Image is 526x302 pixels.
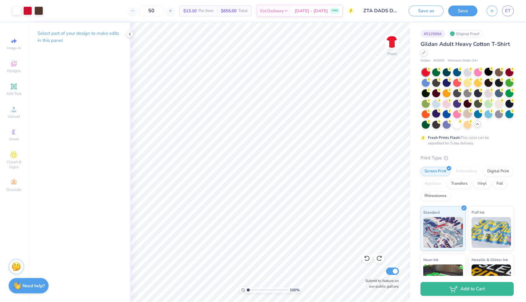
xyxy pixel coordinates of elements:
span: Minimum Order: 24 + [448,58,478,63]
img: Standard [423,217,463,248]
div: # 512569A [420,30,445,38]
span: Puff Ink [472,209,484,215]
span: Designs [7,68,21,73]
img: Neon Ink [423,264,463,295]
span: # G500 [433,58,444,63]
div: Foil [492,179,507,188]
a: ET [502,6,514,16]
input: – – [139,5,163,16]
img: Puff Ink [472,217,511,248]
button: Save as [408,6,444,16]
span: Per Item [198,8,213,14]
button: Save [448,6,477,16]
div: Applique [420,179,445,188]
div: Vinyl [473,179,491,188]
span: Image AI [7,46,21,50]
span: $13.10 [183,8,197,14]
button: Add to Cart [420,282,514,296]
span: Gildan Adult Heavy Cotton T-Shirt [420,40,510,48]
div: Digital Print [483,167,513,176]
span: $655.00 [221,8,237,14]
div: Screen Print [420,167,450,176]
strong: Fresh Prints Flash: [428,135,460,140]
span: [DATE] - [DATE] [295,8,328,14]
span: FREE [332,9,338,13]
label: Submit to feature on our public gallery. [362,278,399,289]
div: Original Proof [448,30,483,38]
span: Total [238,8,248,14]
span: Decorate [6,187,21,192]
input: Untitled Design [359,5,404,17]
strong: Need help? [22,283,45,289]
div: Rhinestones [420,191,450,201]
span: Greek [9,137,19,142]
span: Neon Ink [423,256,438,263]
span: Standard [423,209,440,215]
img: Front [386,36,398,48]
p: Select part of your design to make edits in this panel [38,30,120,44]
div: Front [388,51,396,57]
div: Print Type [420,155,514,162]
img: Metallic & Glitter Ink [472,264,511,295]
div: Embroidery [452,167,481,176]
span: Clipart & logos [3,159,25,169]
span: 100 % [290,287,300,293]
span: ET [505,7,511,14]
span: Add Text [6,91,21,96]
div: Transfers [447,179,472,188]
span: Metallic & Glitter Ink [472,256,508,263]
span: Gildan [420,58,430,63]
span: Est. Delivery [260,8,284,14]
span: Upload [8,114,20,119]
div: This color can be expedited for 5 day delivery. [428,135,504,146]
